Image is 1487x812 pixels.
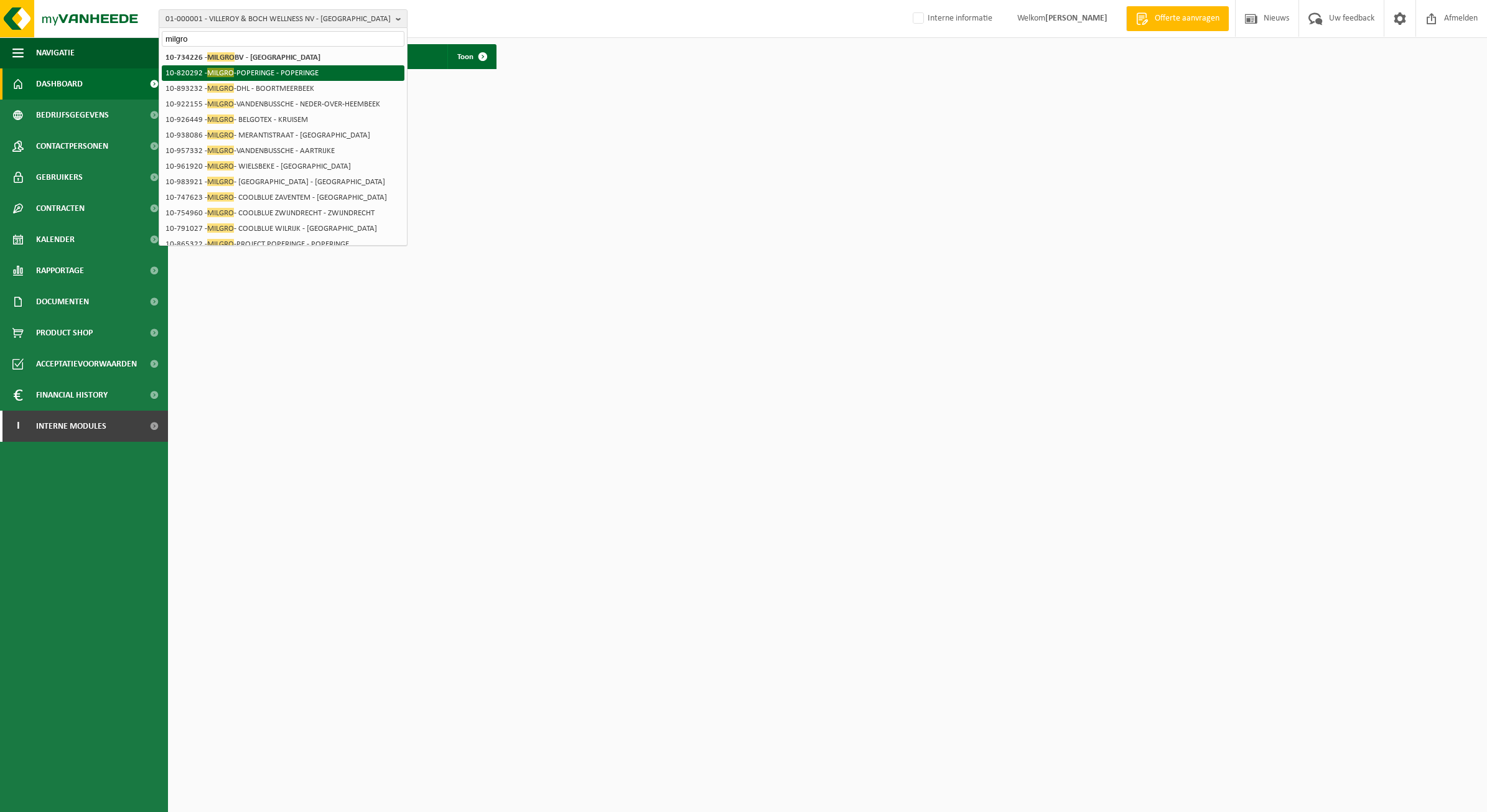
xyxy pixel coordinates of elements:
[165,10,391,29] span: 01-000001 - VILLEROY & BOCH WELLNESS NV - [GEOGRAPHIC_DATA]
[207,192,234,202] span: MILGRO
[162,31,404,47] input: Zoeken naar gekoppelde vestigingen
[162,96,404,112] li: 10-922155 - -VANDENBUSSCHE - NEDER-OVER-HEEMBEEK
[36,131,108,162] span: Contactpersonen
[159,9,408,28] button: 01-000001 - VILLEROY & BOCH WELLNESS NV - [GEOGRAPHIC_DATA]
[36,37,75,68] span: Navigatie
[207,114,234,124] span: MILGRO
[1126,6,1229,31] a: Offerte aanvragen
[207,161,234,170] span: MILGRO
[207,130,234,139] span: MILGRO
[162,128,404,143] li: 10-938086 - - MERANTISTRAAT - [GEOGRAPHIC_DATA]
[162,159,404,174] li: 10-961920 - - WIELSBEKE - [GEOGRAPHIC_DATA]
[207,177,234,186] span: MILGRO
[162,221,404,236] li: 10-791027 - - COOLBLUE WILRIJK - [GEOGRAPHIC_DATA]
[36,162,83,193] span: Gebruikers
[36,100,109,131] span: Bedrijfsgegevens
[207,208,234,217] span: MILGRO
[207,223,234,233] span: MILGRO
[162,190,404,205] li: 10-747623 - - COOLBLUE ZAVENTEM - [GEOGRAPHIC_DATA]
[36,255,84,286] span: Rapportage
[165,52,320,62] strong: 10-734226 - BV - [GEOGRAPHIC_DATA]
[207,68,234,77] span: MILGRO
[207,52,235,62] span: MILGRO
[162,174,404,190] li: 10-983921 - - [GEOGRAPHIC_DATA] - [GEOGRAPHIC_DATA]
[457,53,473,61] span: Toon
[12,411,24,442] span: I
[162,65,404,81] li: 10-820292 - -POPERINGE - POPERINGE
[207,83,234,93] span: MILGRO
[1045,14,1107,23] strong: [PERSON_NAME]
[162,205,404,221] li: 10-754960 - - COOLBLUE ZWIJNDRECHT - ZWIJNDRECHT
[207,146,234,155] span: MILGRO
[36,68,83,100] span: Dashboard
[162,81,404,96] li: 10-893232 - -DHL - BOORTMEERBEEK
[36,411,106,442] span: Interne modules
[447,44,495,69] a: Toon
[910,9,992,28] label: Interne informatie
[207,239,234,248] span: MILGRO
[36,380,108,411] span: Financial History
[36,224,75,255] span: Kalender
[36,193,85,224] span: Contracten
[162,112,404,128] li: 10-926449 - - BELGOTEX - KRUISEM
[36,286,89,317] span: Documenten
[162,143,404,159] li: 10-957332 - -VANDENBUSSCHE - AARTRIJKE
[1152,12,1223,25] span: Offerte aanvragen
[207,99,234,108] span: MILGRO
[36,348,137,380] span: Acceptatievoorwaarden
[162,236,404,252] li: 10-865322 - -PROJECT POPERINGE - POPERINGE
[36,317,93,348] span: Product Shop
